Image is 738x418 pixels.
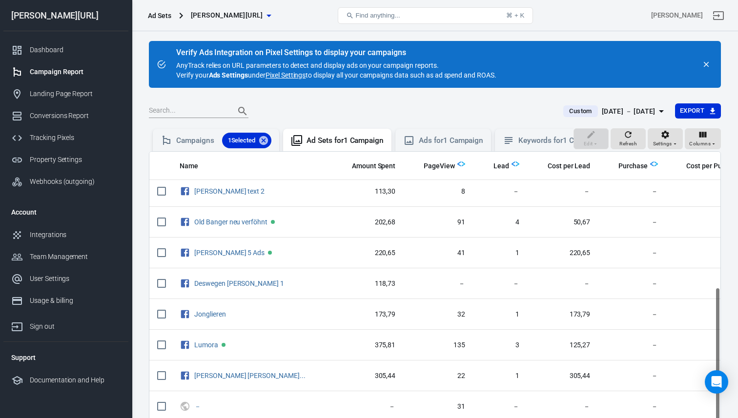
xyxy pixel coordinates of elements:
[180,400,190,412] svg: UTM & Web Traffic
[209,71,248,79] strong: Ads Settings
[535,310,590,319] span: 173,79
[194,372,307,378] span: Clara Christian Wolf...
[535,248,590,258] span: 220,65
[3,290,128,312] a: Usage & billing
[180,216,190,228] svg: Facebook Ads
[411,371,465,381] span: 22
[194,372,306,379] a: [PERSON_NAME] [PERSON_NAME]...
[565,106,595,116] span: Custom
[339,340,396,350] span: 375,81
[411,218,465,227] span: 91
[535,218,590,227] span: 50,67
[705,370,728,394] div: Open Intercom Messenger
[481,187,519,197] span: －
[194,310,226,318] a: Jonglieren
[30,321,121,332] div: Sign out
[699,58,713,71] button: close
[30,89,121,99] div: Landing Page Report
[411,248,465,258] span: 41
[148,11,171,20] div: Ad Sets
[194,402,201,410] a: －
[3,171,128,193] a: Webhooks (outgoing)
[194,218,267,226] a: Old Banger neu verföhnt
[339,160,396,172] span: The estimated total amount of money you've spent on your campaign, ad set or ad during its schedule.
[176,133,271,148] div: Campaigns
[30,133,121,143] div: Tracking Pixels
[3,11,128,20] div: [PERSON_NAME][URL]
[481,310,519,319] span: 1
[30,155,121,165] div: Property Settings
[606,218,658,227] span: －
[191,9,263,21] span: glorya.ai
[685,128,721,150] button: Columns
[180,308,190,320] svg: Facebook Ads
[268,251,272,255] span: Active
[535,340,590,350] span: 125,27
[194,402,203,409] span: －
[650,160,658,168] img: Logo
[339,402,396,412] span: －
[194,310,227,317] span: Jonglieren
[606,310,658,319] span: －
[30,230,121,240] div: Integrations
[481,218,519,227] span: 4
[3,346,128,369] li: Support
[30,252,121,262] div: Team Management
[222,343,225,347] span: Active
[194,249,265,257] a: [PERSON_NAME] 5 Ads
[3,268,128,290] a: User Settings
[187,6,275,24] button: [PERSON_NAME][URL]
[481,371,519,381] span: 1
[194,341,218,349] a: Lumora
[266,70,306,80] a: Pixel Settings
[3,149,128,171] a: Property Settings
[222,133,272,148] div: 1Selected
[411,340,465,350] span: 135
[481,161,509,171] span: Lead
[535,187,590,197] span: －
[194,187,265,195] a: [PERSON_NAME] text 2
[481,248,519,258] span: 1
[3,312,128,338] a: Sign out
[411,187,465,197] span: 8
[194,218,269,225] span: Old Banger neu verföhnt
[30,111,121,121] div: Conversions Report
[271,220,275,224] span: Active
[3,83,128,105] a: Landing Page Report
[180,247,190,259] svg: Facebook Ads
[506,12,524,19] div: ⌘ + K
[30,67,121,77] div: Campaign Report
[149,105,227,118] input: Search...
[606,402,658,412] span: －
[356,12,400,19] span: Find anything...
[194,187,266,194] span: Daniel long text 2
[619,139,637,148] span: Refresh
[3,127,128,149] a: Tracking Pixels
[3,61,128,83] a: Campaign Report
[535,371,590,381] span: 305,44
[180,161,198,171] span: Name
[512,160,519,168] img: Logo
[707,4,730,27] a: Sign out
[493,161,509,171] span: Lead
[606,279,658,289] span: －
[30,177,121,187] div: Webhooks (outgoing)
[3,224,128,246] a: Integrations
[411,310,465,319] span: 32
[3,39,128,61] a: Dashboard
[606,161,648,171] span: Purchase
[653,139,672,148] span: Settings
[606,340,658,350] span: －
[176,49,496,80] div: AnyTrack relies on URL parameters to detect and display ads on your campaign reports. Verify your...
[339,218,396,227] span: 202,68
[606,187,658,197] span: －
[339,279,396,289] span: 118,73
[194,249,266,256] span: Clara 5 Ads
[180,161,211,171] span: Name
[611,128,646,150] button: Refresh
[411,279,465,289] span: －
[518,136,603,146] div: Keywords for 1 Campaign
[339,187,396,197] span: 113,30
[424,161,455,171] span: PageView
[194,341,220,348] span: Lumora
